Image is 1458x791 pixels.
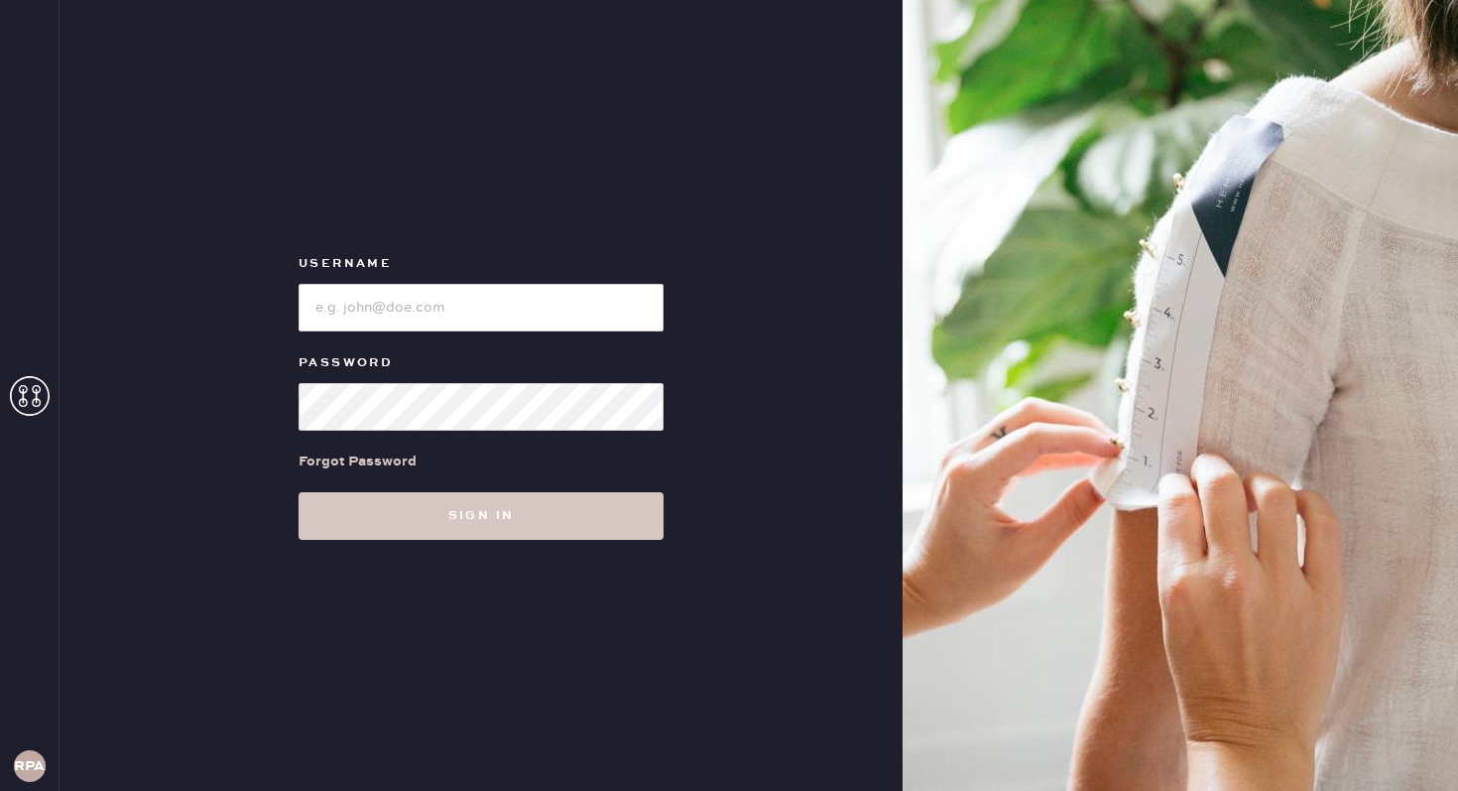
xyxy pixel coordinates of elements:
[299,252,664,276] label: Username
[14,759,46,773] h3: RPAA
[299,451,417,472] div: Forgot Password
[299,492,664,540] button: Sign in
[299,431,417,492] a: Forgot Password
[299,351,664,375] label: Password
[299,284,664,331] input: e.g. john@doe.com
